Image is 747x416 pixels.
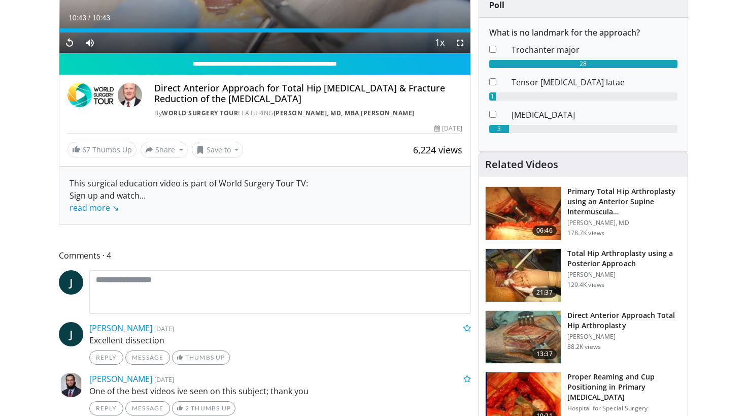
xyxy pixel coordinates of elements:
[567,186,682,217] h3: Primary Total Hip Arthroplasty using an Anterior Supine Intermuscula…
[141,142,188,158] button: Share
[567,271,682,279] p: [PERSON_NAME]
[486,187,561,240] img: 263423_3.png.150x105_q85_crop-smart_upscale.jpg
[185,404,189,412] span: 2
[567,372,682,402] h3: Proper Reaming and Cup Positioning in Primary [MEDICAL_DATA]
[567,248,682,269] h3: Total Hip Arthroplasty using a Posterior Approach
[450,33,470,53] button: Fullscreen
[434,124,462,133] div: [DATE]
[59,33,80,53] button: Replay
[154,375,174,384] small: [DATE]
[89,373,152,385] a: [PERSON_NAME]
[567,219,682,227] p: [PERSON_NAME], MD
[125,401,170,415] a: Message
[89,323,152,334] a: [PERSON_NAME]
[88,14,90,22] span: /
[486,249,561,302] img: 286987_0000_1.png.150x105_q85_crop-smart_upscale.jpg
[485,310,682,364] a: 13:37 Direct Anterior Approach Total Hip Arthroplasty [PERSON_NAME] 88.2K views
[567,281,604,289] p: 129.4K views
[489,28,677,38] h6: What is no landmark for the approach?
[92,14,110,22] span: 10:43
[89,334,471,346] p: Excellent dissection
[172,350,229,365] a: Thumbs Up
[567,333,682,341] p: [PERSON_NAME]
[489,125,510,133] div: 3
[59,28,470,33] div: Progress Bar
[59,249,471,262] span: Comments 4
[89,385,471,397] p: One of the best videos ive seen on this subject; thank you
[59,322,83,346] a: J
[162,109,238,117] a: World Surgery Tour
[59,270,83,295] a: J
[80,33,100,53] button: Mute
[485,248,682,302] a: 21:37 Total Hip Arthroplasty using a Posterior Approach [PERSON_NAME] 129.4K views
[489,60,677,68] div: 28
[125,350,170,365] a: Message
[567,343,601,351] p: 88.2K views
[192,142,244,158] button: Save to
[486,311,561,364] img: 294118_0000_1.png.150x105_q85_crop-smart_upscale.jpg
[430,33,450,53] button: Playback Rate
[567,229,604,237] p: 178.7K views
[89,401,123,415] a: Reply
[172,401,235,415] a: 2 Thumbs Up
[70,202,119,213] a: read more ↘
[413,144,462,156] span: 6,224 views
[532,226,557,236] span: 06:46
[154,324,174,333] small: [DATE]
[69,14,86,22] span: 10:43
[118,83,142,107] img: Avatar
[70,177,460,214] div: This surgical education video is part of World Surgery Tour TV: Sign up and watch
[567,404,682,412] p: Hospital for Special Surgery
[567,310,682,331] h3: Direct Anterior Approach Total Hip Arthroplasty
[504,109,685,121] dd: [MEDICAL_DATA]
[361,109,415,117] a: [PERSON_NAME]
[154,83,462,105] h4: Direct Anterior Approach for Total Hip [MEDICAL_DATA] & Fracture Reduction of the [MEDICAL_DATA]
[67,142,137,157] a: 67 Thumbs Up
[82,145,90,154] span: 67
[489,92,496,101] div: 1
[70,190,146,213] span: ...
[532,287,557,298] span: 21:37
[274,109,359,117] a: [PERSON_NAME], MD, MBA
[485,158,558,171] h4: Related Videos
[59,373,83,397] img: Avatar
[154,109,462,118] div: By FEATURING ,
[485,186,682,240] a: 06:46 Primary Total Hip Arthroplasty using an Anterior Supine Intermuscula… [PERSON_NAME], MD 178...
[89,350,123,365] a: Reply
[504,44,685,56] dd: Trochanter major
[532,349,557,359] span: 13:37
[67,83,114,107] img: World Surgery Tour
[504,76,685,88] dd: Tensor [MEDICAL_DATA] latae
